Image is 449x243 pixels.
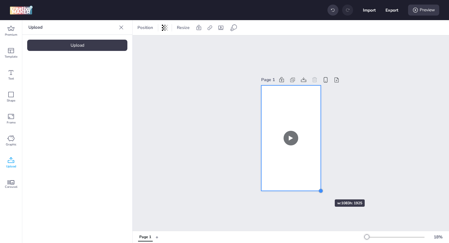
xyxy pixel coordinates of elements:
[155,232,159,242] button: +
[139,234,151,240] div: Page 1
[27,40,127,51] div: Upload
[261,77,275,83] div: Page 1
[431,234,445,240] div: 18 %
[408,5,439,16] div: Preview
[5,32,17,37] span: Premium
[5,184,17,189] span: Carousel
[6,142,16,147] span: Graphic
[5,54,17,59] span: Template
[6,164,16,169] span: Upload
[136,24,154,31] span: Position
[335,199,365,207] div: w: 1083 h: 1925
[363,4,376,16] button: Import
[385,4,398,16] button: Export
[7,98,15,103] span: Shape
[176,24,191,31] span: Resize
[7,120,16,125] span: Frame
[135,232,155,242] div: Tabs
[10,5,33,15] img: logo Creative Maker
[8,76,14,81] span: Text
[28,20,116,35] p: Upload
